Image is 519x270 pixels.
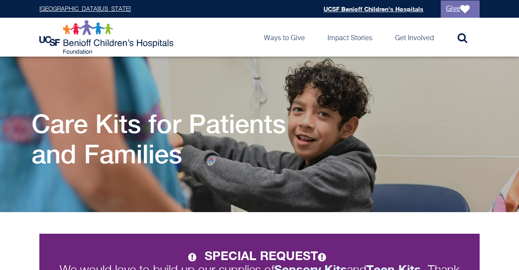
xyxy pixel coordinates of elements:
h1: Care Kits for Patients and Families [32,108,326,169]
a: Ways to Give [257,18,312,57]
a: [GEOGRAPHIC_DATA][US_STATE] [39,6,131,12]
strong: SPECIAL REQUEST [205,248,331,263]
a: UCSF Benioff Children's Hospitals [324,5,423,13]
img: Logo for UCSF Benioff Children's Hospitals Foundation [39,20,176,54]
a: Give [441,0,480,18]
a: Impact Stories [320,18,379,57]
a: Get Involved [388,18,441,57]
